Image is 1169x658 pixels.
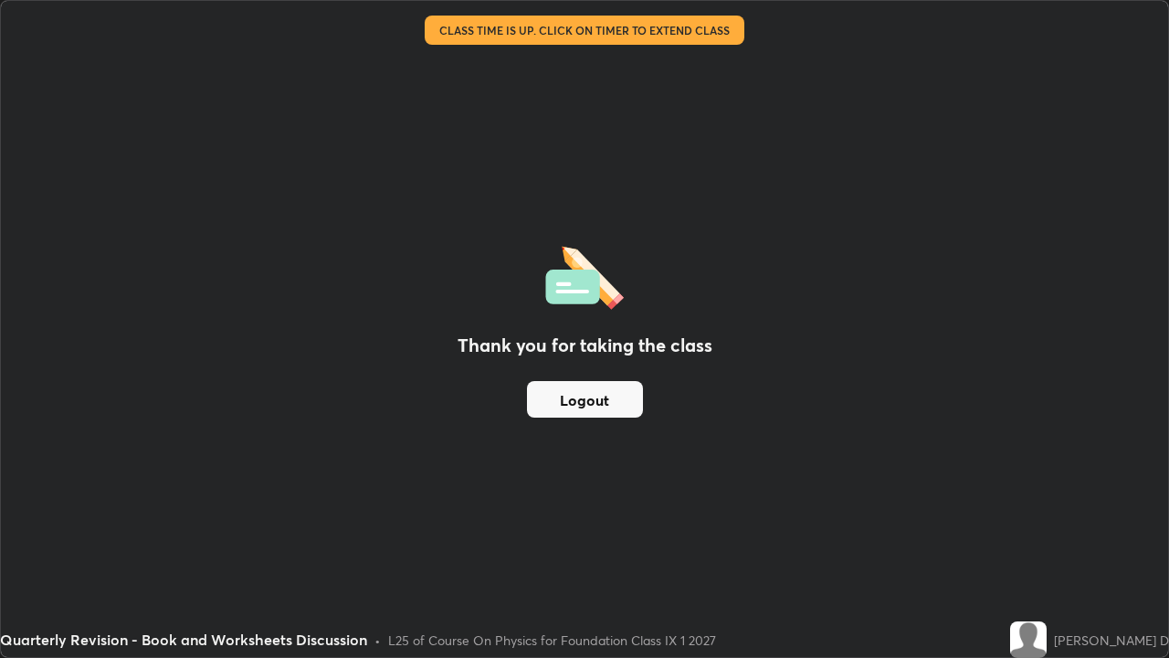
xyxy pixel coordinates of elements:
[1054,631,1169,650] div: [PERSON_NAME] D
[374,631,381,650] div: •
[527,381,643,418] button: Logout
[545,240,624,310] img: offlineFeedback.1438e8b3.svg
[1010,621,1047,658] img: default.png
[458,332,712,359] h2: Thank you for taking the class
[388,631,716,650] div: L25 of Course On Physics for Foundation Class IX 1 2027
